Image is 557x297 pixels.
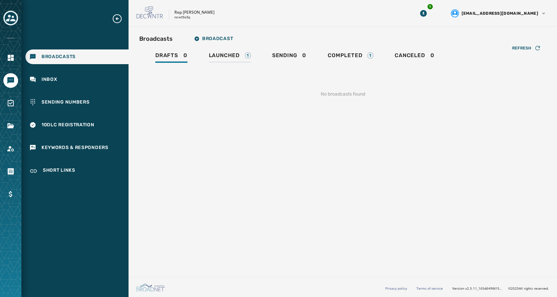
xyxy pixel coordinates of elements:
a: Navigate to Broadcasts [25,49,129,64]
div: 0 [155,52,187,63]
span: Completed [328,52,362,59]
a: Navigate to Messaging [3,73,18,88]
button: Refresh [507,43,546,53]
a: Navigate to Sending Numbers [25,95,129,110]
span: Sending Numbers [42,99,90,106]
a: Navigate to Files [3,119,18,133]
a: Completed1 [322,49,379,64]
h2: Broadcasts [139,34,173,43]
button: Download Menu [417,7,429,19]
p: Rep [PERSON_NAME] [174,10,215,15]
span: v2.5.11_165d649fd1592c218755210ebffa1e5a55c3084e [465,286,503,291]
span: Broadcasts [42,53,76,60]
span: Canceled [395,52,425,59]
button: Expand sub nav menu [112,13,128,24]
a: Terms of service [416,286,443,291]
a: Navigate to Account [3,141,18,156]
button: Toggle account select drawer [3,11,18,25]
a: Navigate to Billing [3,187,18,201]
a: Navigate to Short Links [25,163,129,179]
a: Privacy policy [385,286,407,291]
a: Drafts0 [150,49,193,64]
a: Navigate to Surveys [3,96,18,111]
span: Version [452,286,503,291]
p: ncwt5s3q [174,15,190,20]
button: User settings [448,7,549,20]
span: Refresh [512,45,532,51]
span: Launched [209,52,240,59]
div: No broadcasts found [139,80,546,108]
span: 10DLC Registration [42,122,94,128]
a: Navigate to Inbox [25,72,129,87]
span: Broadcast [194,36,233,41]
div: 0 [272,52,306,63]
span: Sending [272,52,297,59]
div: 0 [395,52,434,63]
button: Broadcast [189,32,238,45]
div: 1 [245,52,251,58]
span: Inbox [42,76,57,83]
a: Navigate to Home [3,50,18,65]
span: © 2025 All rights reserved. [508,286,549,291]
span: Short Links [43,167,75,175]
a: Navigate to 10DLC Registration [25,118,129,132]
span: [EMAIL_ADDRESS][DOMAIN_NAME] [462,11,538,16]
div: 1 [368,52,373,58]
a: Sending0 [267,49,312,64]
a: Launched1 [204,49,256,64]
span: Drafts [155,52,178,59]
a: Navigate to Orders [3,164,18,179]
span: Keywords & Responders [42,144,108,151]
a: Canceled0 [389,49,440,64]
div: 9 [427,3,433,10]
a: Navigate to Keywords & Responders [25,140,129,155]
